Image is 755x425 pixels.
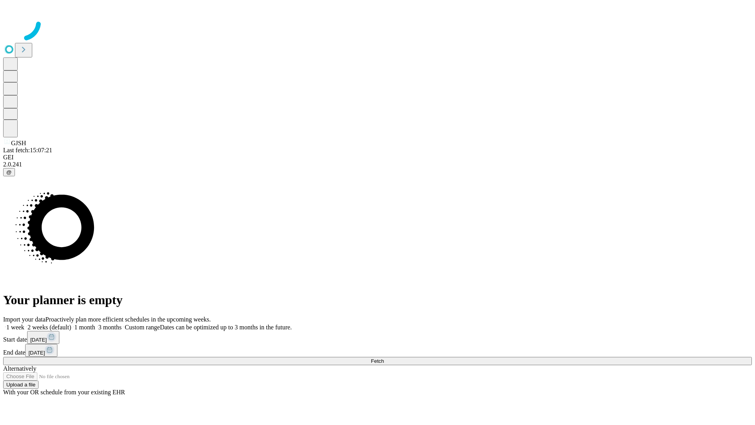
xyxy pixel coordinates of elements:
[6,324,24,331] span: 1 week
[3,316,46,323] span: Import your data
[3,161,752,168] div: 2.0.241
[3,147,52,153] span: Last fetch: 15:07:21
[3,365,36,372] span: Alternatively
[3,389,125,395] span: With your OR schedule from your existing EHR
[3,381,39,389] button: Upload a file
[125,324,160,331] span: Custom range
[28,350,45,356] span: [DATE]
[28,324,71,331] span: 2 weeks (default)
[160,324,292,331] span: Dates can be optimized up to 3 months in the future.
[11,140,26,146] span: GJSH
[98,324,122,331] span: 3 months
[6,169,12,175] span: @
[3,293,752,307] h1: Your planner is empty
[27,331,59,344] button: [DATE]
[3,168,15,176] button: @
[3,344,752,357] div: End date
[25,344,57,357] button: [DATE]
[74,324,95,331] span: 1 month
[3,357,752,365] button: Fetch
[3,154,752,161] div: GEI
[30,337,47,343] span: [DATE]
[3,331,752,344] div: Start date
[371,358,384,364] span: Fetch
[46,316,211,323] span: Proactively plan more efficient schedules in the upcoming weeks.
